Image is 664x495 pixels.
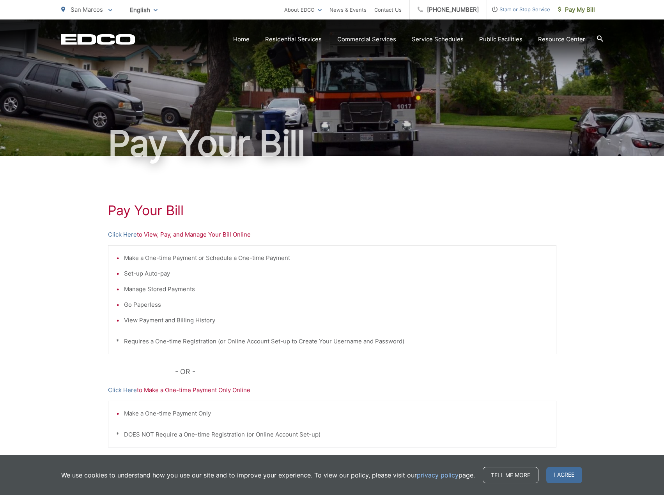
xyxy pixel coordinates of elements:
[284,5,322,14] a: About EDCO
[124,269,548,278] li: Set-up Auto-pay
[108,385,137,395] a: Click Here
[124,3,163,17] span: English
[71,6,103,13] span: San Marcos
[61,34,135,45] a: EDCD logo. Return to the homepage.
[483,467,538,483] a: Tell me more
[538,35,585,44] a: Resource Center
[124,316,548,325] li: View Payment and Billing History
[417,470,459,480] a: privacy policy
[108,203,556,218] h1: Pay Your Bill
[412,35,464,44] a: Service Schedules
[374,5,402,14] a: Contact Us
[108,230,556,239] p: to View, Pay, and Manage Your Bill Online
[108,385,556,395] p: to Make a One-time Payment Only Online
[546,467,582,483] span: I agree
[233,35,250,44] a: Home
[265,35,322,44] a: Residential Services
[124,300,548,309] li: Go Paperless
[108,230,137,239] a: Click Here
[61,124,603,163] h1: Pay Your Bill
[61,470,475,480] p: We use cookies to understand how you use our site and to improve your experience. To view our pol...
[479,35,522,44] a: Public Facilities
[337,35,396,44] a: Commercial Services
[116,430,548,439] p: * DOES NOT Require a One-time Registration (or Online Account Set-up)
[124,285,548,294] li: Manage Stored Payments
[175,366,556,378] p: - OR -
[124,253,548,263] li: Make a One-time Payment or Schedule a One-time Payment
[116,337,548,346] p: * Requires a One-time Registration (or Online Account Set-up to Create Your Username and Password)
[329,5,367,14] a: News & Events
[124,409,548,418] li: Make a One-time Payment Only
[558,5,595,14] span: Pay My Bill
